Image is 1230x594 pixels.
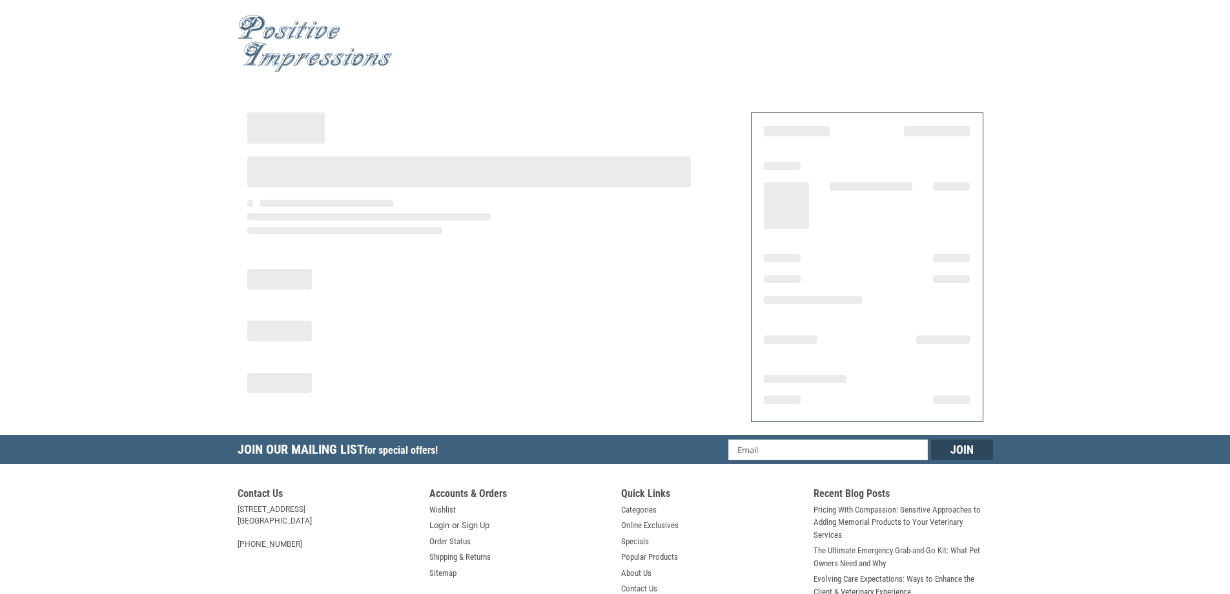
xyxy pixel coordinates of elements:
[429,551,491,564] a: Shipping & Returns
[429,487,609,504] h5: Accounts & Orders
[238,435,444,468] h5: Join Our Mailing List
[429,519,449,532] a: Login
[814,504,993,542] a: Pricing With Compassion: Sensitive Approaches to Adding Memorial Products to Your Veterinary Serv...
[462,519,489,532] a: Sign Up
[621,504,657,516] a: Categories
[621,535,649,548] a: Specials
[238,15,393,72] img: Positive Impressions
[238,504,417,550] address: [STREET_ADDRESS] [GEOGRAPHIC_DATA] [PHONE_NUMBER]
[621,487,801,504] h5: Quick Links
[621,519,679,532] a: Online Exclusives
[621,567,651,580] a: About Us
[238,487,417,504] h5: Contact Us
[429,535,471,548] a: Order Status
[429,567,456,580] a: Sitemap
[364,444,438,456] span: for special offers!
[931,440,993,460] input: Join
[444,519,467,532] span: or
[814,544,993,569] a: The Ultimate Emergency Grab-and-Go Kit: What Pet Owners Need and Why
[728,440,928,460] input: Email
[429,504,456,516] a: Wishlist
[814,487,993,504] h5: Recent Blog Posts
[621,551,678,564] a: Popular Products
